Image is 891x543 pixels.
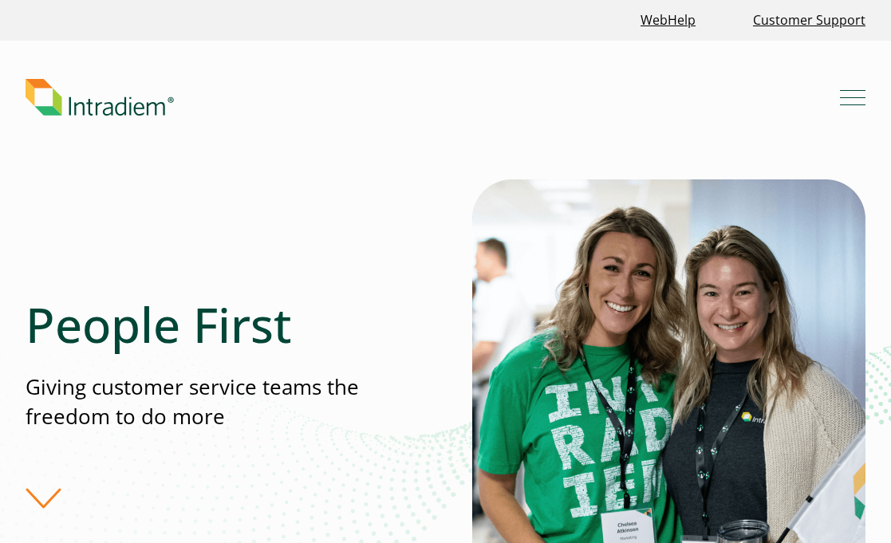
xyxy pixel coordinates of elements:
[747,3,872,37] a: Customer Support
[26,296,440,353] h1: People First
[840,85,865,110] button: Mobile Navigation Button
[26,79,840,116] a: Link to homepage of Intradiem
[26,79,174,116] img: Intradiem
[634,3,702,37] a: Link opens in a new window
[26,372,440,432] p: Giving customer service teams the freedom to do more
